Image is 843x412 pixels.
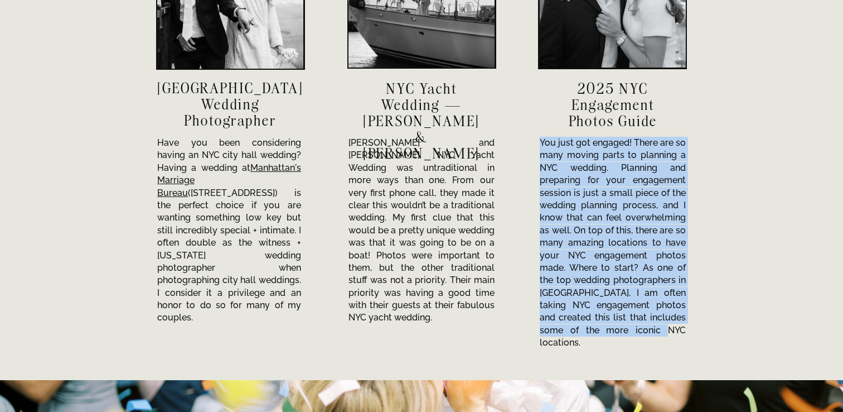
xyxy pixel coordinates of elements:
[157,162,301,198] a: Manhattan's Marriage Bureau
[348,137,495,290] p: [PERSON_NAME] and [PERSON_NAME] NYC Yacht Wedding was untraditional in more ways than one. From o...
[360,80,483,128] a: NYC Yacht Wedding — [PERSON_NAME] & [PERSON_NAME]
[157,80,303,128] h3: [GEOGRAPHIC_DATA] Wedding Photographer
[555,80,671,128] a: 2025 NYC Engagement Photos Guide
[157,80,303,128] a: [GEOGRAPHIC_DATA]Wedding Photographer
[157,137,301,297] p: Have you been considering having an NYC city hall wedding? Having a wedding at ([STREET_ADDRESS])...
[540,137,686,302] p: You just got engaged! There are so many moving parts to planning a NYC wedding. Planning and prep...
